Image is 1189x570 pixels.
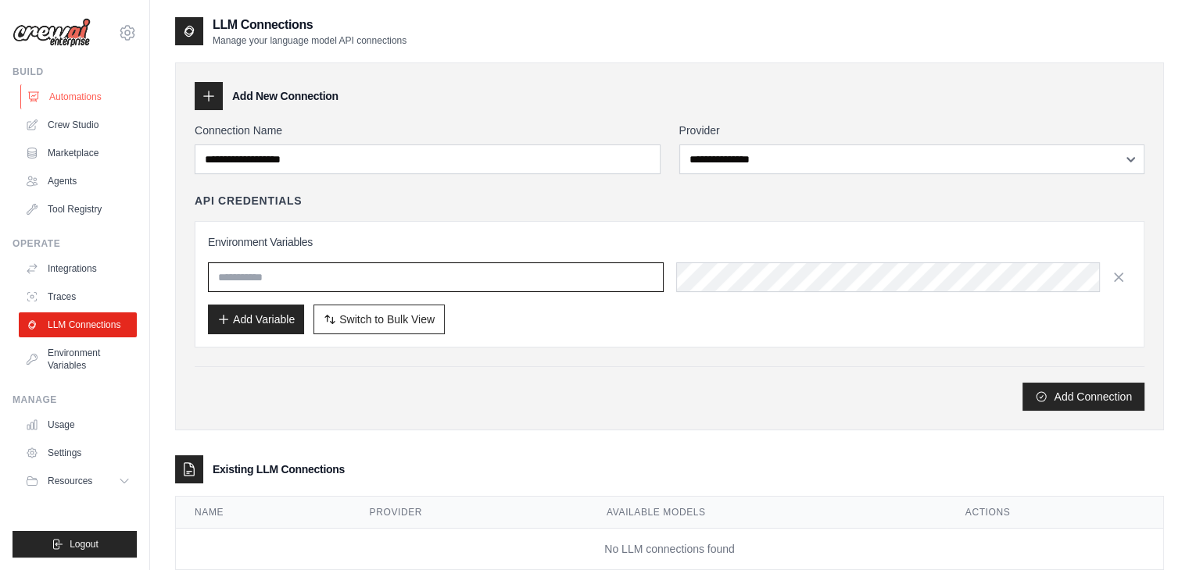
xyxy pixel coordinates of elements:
span: Logout [70,538,98,550]
span: Resources [48,475,92,487]
td: No LLM connections found [176,529,1163,570]
label: Provider [679,123,1145,138]
th: Name [176,497,351,529]
a: Settings [19,440,137,465]
button: Add Connection [1022,383,1144,411]
button: Resources [19,468,137,493]
a: Usage [19,412,137,437]
div: Operate [13,237,137,250]
th: Available Models [588,497,947,529]
a: Crew Studio [19,112,137,137]
button: Logout [13,531,137,558]
a: Integrations [19,256,137,281]
h4: API Credentials [195,193,302,208]
div: Manage [13,394,137,406]
a: Automations [20,84,138,109]
button: Add Variable [208,305,304,334]
img: Logo [13,18,91,48]
th: Actions [947,497,1163,529]
a: Traces [19,284,137,309]
h3: Add New Connection [232,88,338,104]
h3: Existing LLM Connections [213,461,345,477]
p: Manage your language model API connections [213,34,406,47]
h3: Environment Variables [208,234,1131,250]
label: Connection Name [195,123,661,138]
a: Environment Variables [19,340,137,378]
a: LLM Connections [19,312,137,337]
h2: LLM Connections [213,16,406,34]
a: Agents [19,169,137,194]
a: Tool Registry [19,197,137,222]
div: Build [13,66,137,78]
button: Switch to Bulk View [313,305,445,334]
a: Marketplace [19,141,137,166]
span: Switch to Bulk View [339,312,435,327]
th: Provider [351,497,588,529]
